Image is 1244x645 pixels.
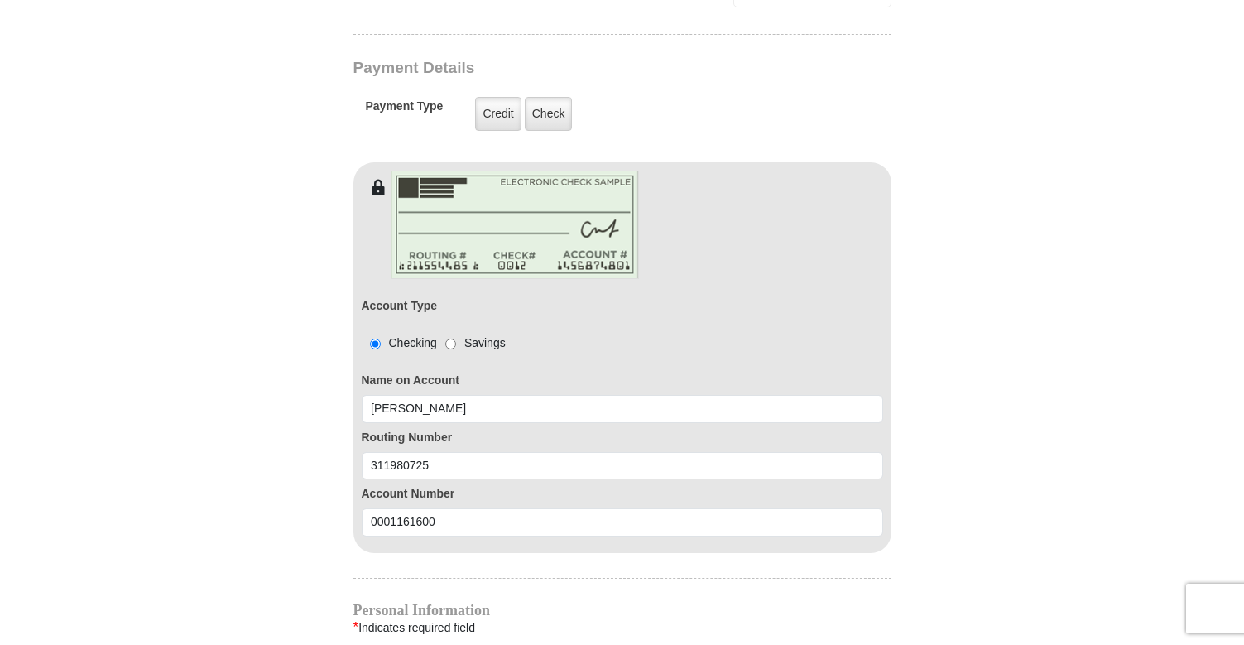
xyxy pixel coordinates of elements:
label: Account Number [362,485,883,503]
label: Routing Number [362,429,883,446]
label: Name on Account [362,372,883,389]
h5: Payment Type [366,99,444,122]
label: Account Type [362,297,438,315]
h4: Personal Information [353,604,891,617]
h3: Payment Details [353,59,776,78]
label: Credit [475,97,521,131]
div: Checking Savings [362,335,506,352]
img: check-en.png [391,171,639,279]
label: Check [525,97,573,131]
div: Indicates required field [353,617,891,638]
